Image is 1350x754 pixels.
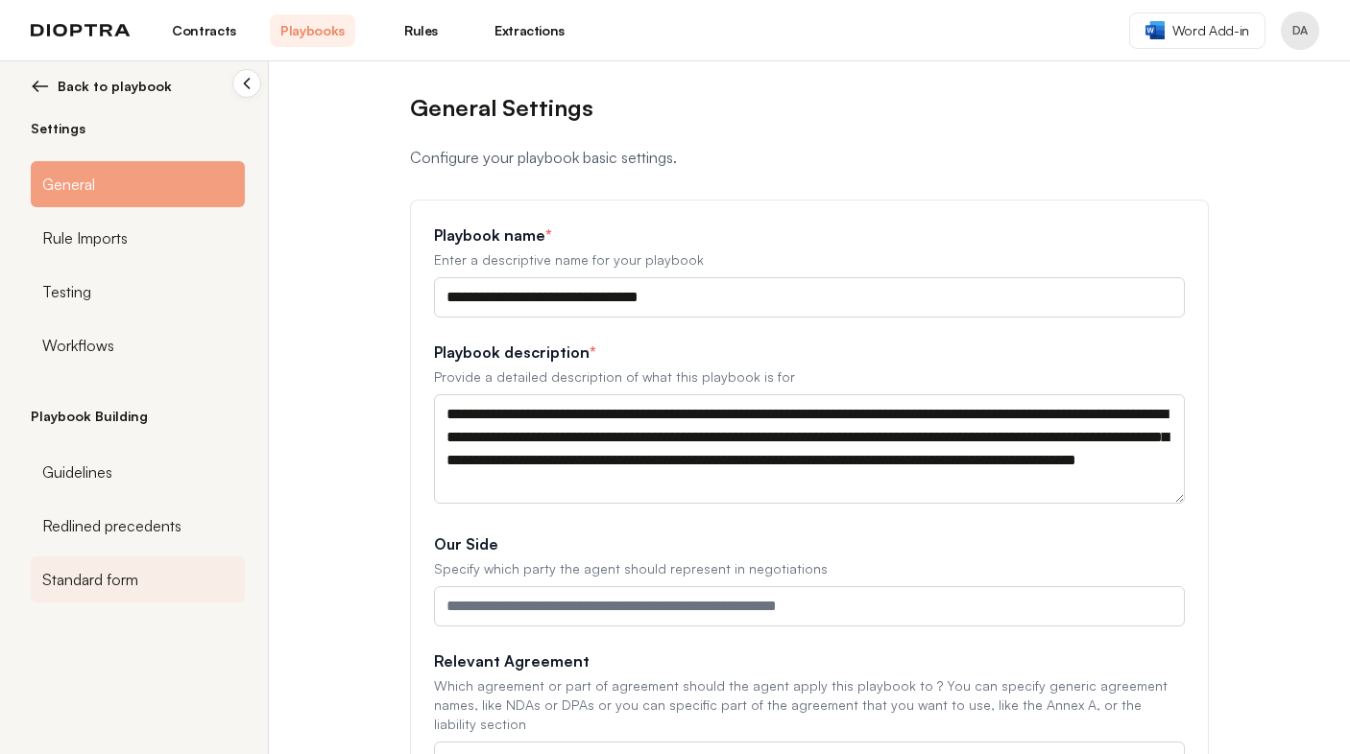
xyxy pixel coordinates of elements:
[42,280,91,303] span: Testing
[42,334,114,357] span: Workflows
[434,649,1185,672] label: Relevant Agreement
[410,146,1209,169] p: Configure your playbook basic settings.
[434,532,1185,555] label: Our Side
[1281,12,1319,50] button: Profile menu
[1129,12,1266,49] a: Word Add-in
[434,559,1185,578] p: Specify which party the agent should represent in negotiations
[31,119,245,138] h2: Settings
[232,69,261,98] button: Collapse sidebar
[31,407,245,426] h2: Playbook Building
[58,77,172,96] span: Back to playbook
[1172,21,1249,40] span: Word Add-in
[270,14,355,47] a: Playbooks
[434,367,1185,387] p: Provide a detailed description of what this playbook is for
[31,77,50,96] img: left arrow
[42,460,112,483] span: Guidelines
[434,224,1185,247] label: Playbook name
[434,676,1185,734] p: Which agreement or part of agreement should the agent apply this playbook to ? You can specify ge...
[1145,21,1165,39] img: word
[42,226,128,249] span: Rule Imports
[31,77,245,96] button: Back to playbook
[410,92,1209,123] h1: General Settings
[487,14,572,47] a: Extractions
[434,341,1185,364] label: Playbook description
[42,514,181,537] span: Redlined precedents
[31,24,131,37] img: logo
[42,568,138,591] span: Standard form
[434,250,1185,270] p: Enter a descriptive name for your playbook
[161,14,247,47] a: Contracts
[378,14,464,47] a: Rules
[42,173,95,196] span: General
